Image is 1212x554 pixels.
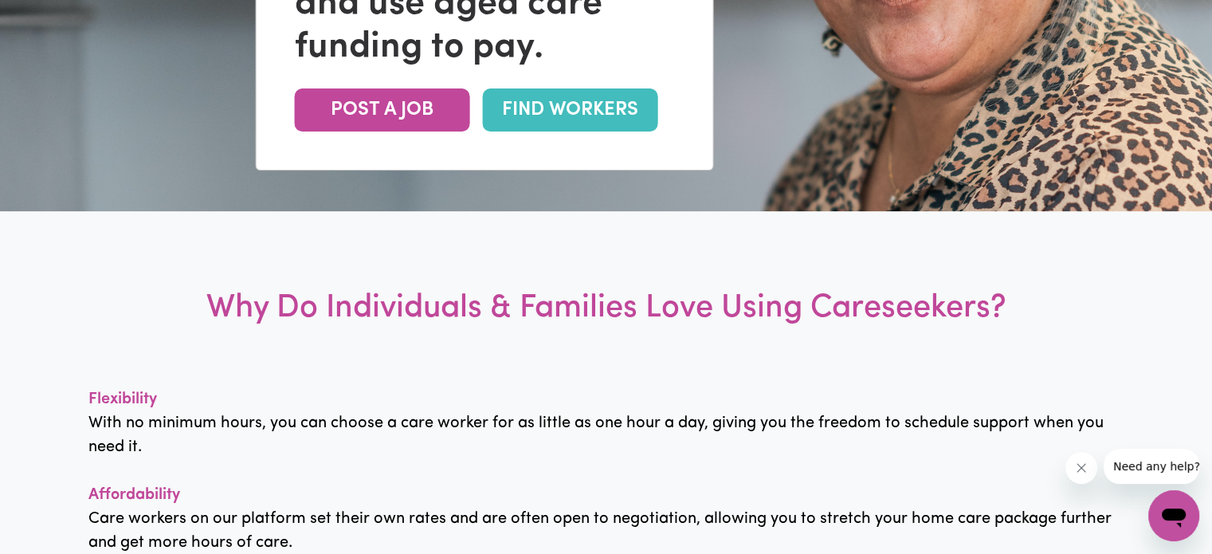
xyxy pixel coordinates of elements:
[10,11,96,24] span: Need any help?
[483,88,658,132] a: FIND WORKERS
[1065,452,1097,484] iframe: Close message
[88,391,157,407] b: Flexibility
[1148,490,1199,541] iframe: Button to launch messaging window
[88,487,180,503] b: Affordability
[295,88,470,132] a: POST A JOB
[1104,449,1199,484] iframe: Message from company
